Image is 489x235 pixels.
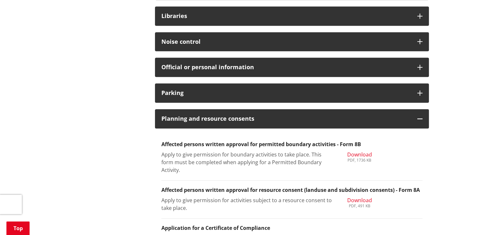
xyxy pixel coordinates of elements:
h3: Official or personal information [161,64,411,70]
p: Apply to give permission for boundary activities to take place. This form must be completed when ... [161,151,332,174]
h3: Planning and resource consents [161,116,411,122]
span: Download [347,151,372,158]
div: PDF, 491 KB [347,204,372,208]
a: Download PDF, 491 KB [347,196,372,208]
h3: Noise control [161,39,411,45]
p: Apply to give permission for activities subject to a resource consent to take place. [161,196,332,212]
h3: Affected persons written approval for resource consent (landuse and subdivision consents) - Form 8A [161,187,422,193]
a: Download PDF, 1736 KB [347,151,372,162]
div: PDF, 1736 KB [347,158,372,162]
iframe: Messenger Launcher [459,208,483,231]
h3: Affected persons written approval for permitted boundary activities - Form 8B [161,141,422,147]
h3: Parking [161,90,411,96]
a: Top [6,221,30,235]
span: Download [347,197,372,204]
h3: Libraries [161,13,411,19]
h3: Application for a Certificate of Compliance [161,225,422,231]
